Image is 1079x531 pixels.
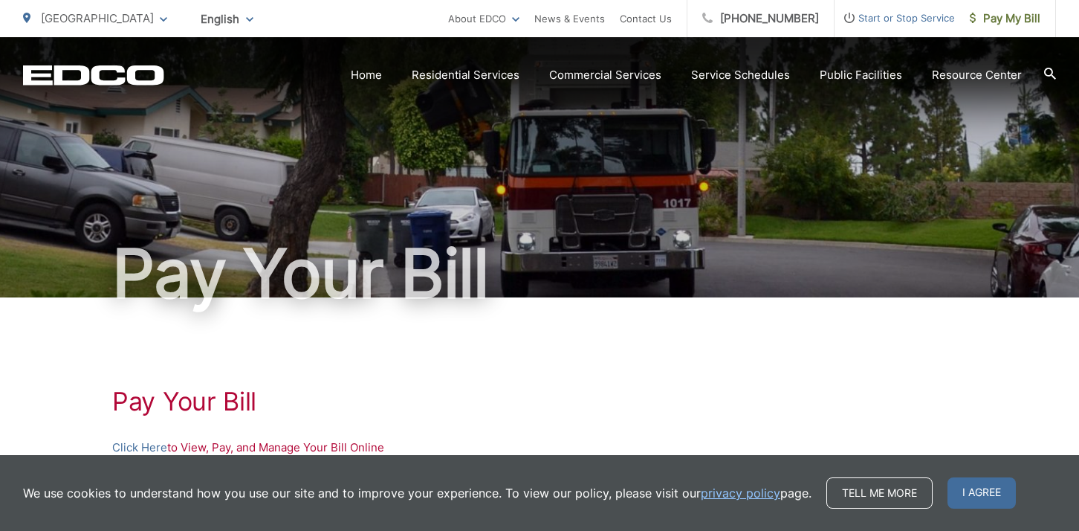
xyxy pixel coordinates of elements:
a: Click Here [112,439,167,457]
span: I agree [947,477,1016,509]
p: We use cookies to understand how you use our site and to improve your experience. To view our pol... [23,484,811,502]
span: Pay My Bill [970,10,1040,28]
a: Service Schedules [691,66,790,84]
span: [GEOGRAPHIC_DATA] [41,11,154,25]
a: privacy policy [701,484,780,502]
h1: Pay Your Bill [23,236,1056,311]
span: English [189,6,265,32]
p: to View, Pay, and Manage Your Bill Online [112,439,967,457]
a: Tell me more [826,477,933,509]
a: Home [351,66,382,84]
a: Public Facilities [820,66,902,84]
a: Residential Services [412,66,519,84]
a: EDCD logo. Return to the homepage. [23,65,164,86]
a: About EDCO [448,10,519,28]
a: Contact Us [620,10,672,28]
h1: Pay Your Bill [112,387,967,416]
a: Commercial Services [549,66,661,84]
a: Resource Center [932,66,1022,84]
a: News & Events [534,10,605,28]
